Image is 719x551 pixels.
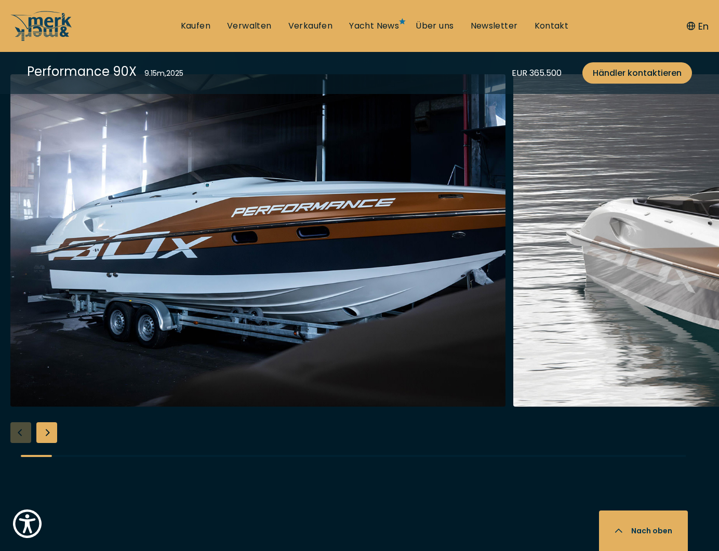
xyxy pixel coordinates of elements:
a: Über uns [416,20,454,32]
div: 9.15 m , 2025 [144,68,183,79]
a: Newsletter [471,20,518,32]
button: Nach oben [599,510,688,551]
a: Yacht News [349,20,399,32]
button: En [687,19,709,33]
a: Kaufen [181,20,210,32]
a: Händler kontaktieren [582,62,692,84]
a: Verkaufen [288,20,333,32]
a: Kontakt [535,20,569,32]
img: Merk&Merk [10,74,505,407]
div: EUR 365.500 [512,66,562,79]
button: Show Accessibility Preferences [10,507,44,541]
span: Händler kontaktieren [593,66,682,79]
div: Next slide [36,422,57,443]
a: Verwalten [227,20,272,32]
div: Performance 90X [27,62,137,80]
